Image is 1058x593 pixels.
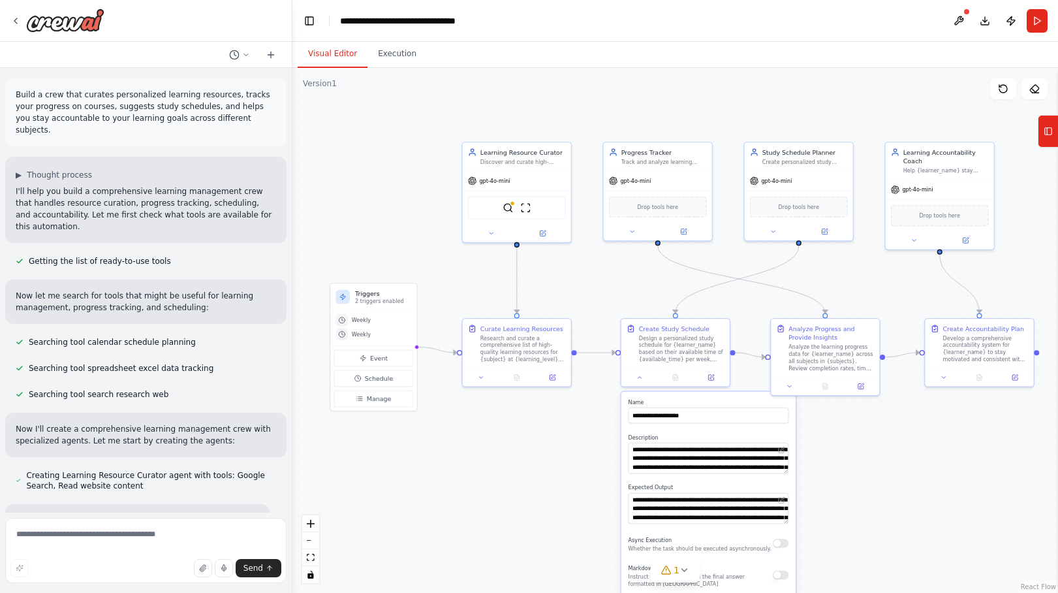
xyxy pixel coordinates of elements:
p: Now I'll create a comprehensive learning management crew with specialized agents. Let me start by... [16,423,276,447]
a: React Flow attribution [1021,583,1056,590]
div: Help {learner_name} stay motivated and accountable to their learning goals across {subjects}. Pro... [903,167,989,174]
div: Progress TrackerTrack and analyze learning progress across multiple subjects and courses for {lea... [602,142,713,242]
div: Research and curate a comprehensive list of high-quality learning resources for {subject} at {lea... [480,335,566,363]
p: I'll help you build a comprehensive learning management crew that handles resource curation, prog... [16,185,276,232]
button: Click to speak your automation idea [215,559,233,577]
button: Execution [367,40,427,68]
g: Edge from 4f435471-e9b3-4a3e-a6ef-c2389d17eed7 to 70d36a55-5856-4d5b-a6df-2bcca25c1589 [512,248,521,313]
button: Open in editor [776,495,786,505]
p: Now let me search for tools that might be useful for learning management, progress tracking, and ... [16,290,276,313]
div: Analyze Progress and Provide Insights [788,324,874,342]
img: SerplyWebSearchTool [503,202,513,213]
span: 1 [674,564,679,577]
button: Visual Editor [298,40,367,68]
div: Develop a comprehensive accountability system for {learner_name} to stay motivated and consistent... [942,335,1028,363]
div: Triggers2 triggers enabledWeeklyWeeklyEventScheduleManage [330,283,418,411]
div: Track and analyze learning progress across multiple subjects and courses for {learner_name}. Moni... [621,159,707,166]
span: gpt-4o-mini [902,186,933,193]
button: Open in side panel [537,372,567,383]
g: Edge from 70d36a55-5856-4d5b-a6df-2bcca25c1589 to 900d2132-5711-4685-8ed7-0901d6a8211a [577,348,615,357]
img: ScrapeWebsiteTool [520,202,531,213]
div: Create personalized study schedules for {learner_name} based on their {available_time}, {learning... [762,159,848,166]
span: Searching tool search research web [29,389,168,400]
button: Hide left sidebar [300,12,319,30]
p: Instruct the agent to return the final answer formatted in [GEOGRAPHIC_DATA] [629,573,773,588]
span: Drop tools here [638,202,678,211]
div: Create Study ScheduleDesign a personalized study schedule for {learner_name} based on their avail... [620,318,730,387]
div: Analyze Progress and Provide InsightsAnalyze the learning progress data for {learner_name} across... [770,318,880,396]
span: Creating Learning Resource Curator agent with tools: Google Search, Read website content [26,470,276,491]
button: Open in side panel [800,227,849,237]
div: Create Study Schedule [639,324,709,332]
button: Event [334,350,413,367]
span: Thought process [27,170,92,180]
span: Send [243,563,263,573]
div: Study Schedule PlannerCreate personalized study schedules for {learner_name} based on their {avai... [743,142,854,242]
span: Weekly [352,317,371,324]
span: Manage [367,394,392,403]
span: gpt-4o-mini [761,178,792,185]
label: Name [629,398,789,406]
span: Schedule [365,374,393,383]
div: Progress Tracker [621,148,707,156]
label: Expected Output [629,484,789,491]
g: Edge from 959f8bf5-acab-4553-90b9-a4dbd528bc5d to 5e6706b4-27dd-45b3-95f8-fb6646e2e1d9 [935,255,984,313]
button: No output available [657,372,694,383]
button: No output available [961,372,998,383]
button: toggle interactivity [302,566,319,583]
button: Upload files [194,559,212,577]
button: Open in side panel [846,381,876,391]
div: Design a personalized study schedule for {learner_name} based on their available time of {availab... [639,335,724,363]
button: No output available [498,372,535,383]
button: Manage [334,391,413,408]
span: Async Execution [629,537,672,543]
span: Drop tools here [779,202,819,211]
div: Learning Accountability CoachHelp {learner_name} stay motivated and accountable to their learning... [884,142,995,250]
g: Edge from triggers to 70d36a55-5856-4d5b-a6df-2bcca25c1589 [419,343,457,357]
g: Edge from 68ba55de-4b3f-4b63-9a44-137468067704 to 5e6706b4-27dd-45b3-95f8-fb6646e2e1d9 [885,348,920,361]
div: Learning Accountability Coach [903,148,989,165]
button: fit view [302,549,319,566]
div: Curate Learning Resources [480,324,563,332]
div: Create Accountability PlanDevelop a comprehensive accountability system for {learner_name} to sta... [924,318,1035,387]
div: Study Schedule Planner [762,148,848,156]
g: Edge from a97f656d-3c4a-4b69-b15a-695081d71923 to 68ba55de-4b3f-4b63-9a44-137468067704 [653,246,830,313]
p: Whether the task should be executed asynchronously. [629,545,771,553]
span: Event [370,354,388,362]
span: Getting the list of ready-to-use tools [29,256,171,266]
span: Weekly [352,331,371,338]
button: Schedule [334,370,413,387]
div: Create Accountability Plan [942,324,1024,332]
span: ▶ [16,170,22,180]
g: Edge from 900d2132-5711-4685-8ed7-0901d6a8211a to 68ba55de-4b3f-4b63-9a44-137468067704 [736,348,766,361]
button: Open in side panel [941,235,990,246]
div: Version 1 [303,78,337,89]
span: Searching tool calendar schedule planning [29,337,196,347]
button: Open in side panel [659,227,708,237]
button: Open in side panel [518,228,567,238]
span: Drop tools here [920,212,960,220]
div: Discover and curate high-quality learning resources for {subject} tailored to {learning_level} an... [480,159,566,166]
p: Build a crew that curates personalized learning resources, tracks your progress on courses, sugge... [16,89,276,136]
button: Open in editor [776,445,786,455]
div: Analyze the learning progress data for {learner_name} across all subjects in {subjects}. Review c... [788,344,874,372]
div: Curate Learning ResourcesResearch and curate a comprehensive list of high-quality learning resour... [461,318,572,387]
p: 2 triggers enabled [355,298,411,305]
button: 1 [650,558,700,583]
span: Markdown Output [629,566,676,571]
div: Learning Resource Curator [480,148,566,156]
nav: breadcrumb [340,14,510,27]
span: Searching tool spreadsheet excel data tracking [29,363,213,374]
label: Description [629,434,789,441]
img: Logo [26,8,104,32]
span: gpt-4o-mini [479,178,510,185]
div: React Flow controls [302,515,319,583]
button: No output available [807,381,844,391]
button: Send [236,559,281,577]
div: Learning Resource CuratorDiscover and curate high-quality learning resources for {subject} tailor... [461,142,572,243]
span: gpt-4o-mini [620,178,651,185]
button: zoom in [302,515,319,532]
button: Improve this prompt [10,559,29,577]
h3: Triggers [355,289,411,297]
button: zoom out [302,532,319,549]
